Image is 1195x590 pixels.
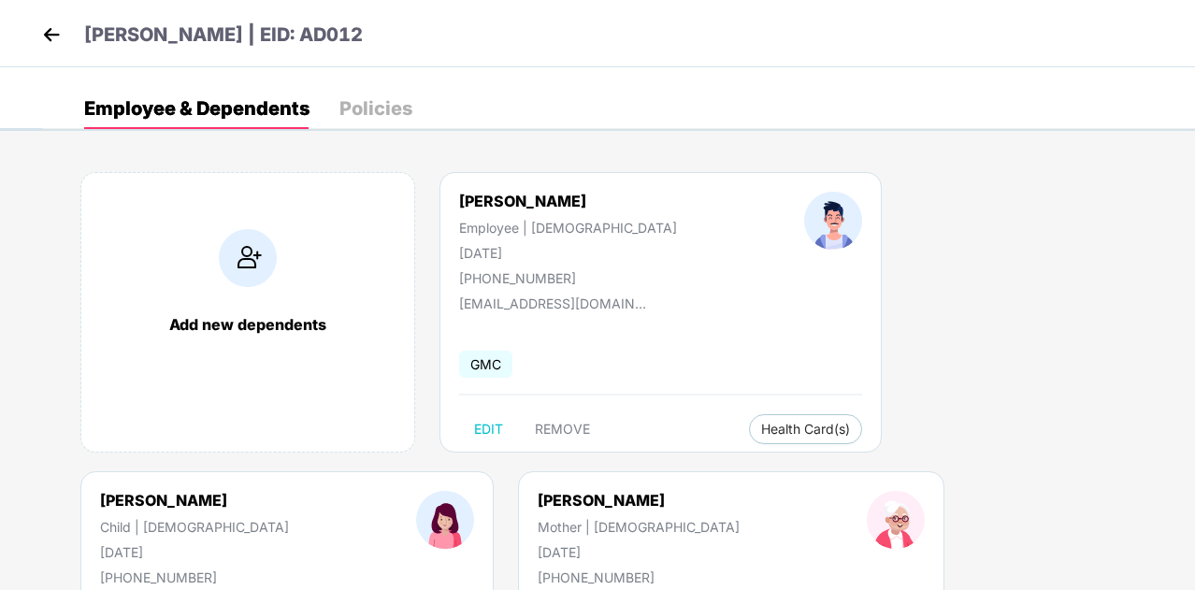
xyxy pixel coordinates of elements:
[100,315,396,334] div: Add new dependents
[100,519,289,535] div: Child | [DEMOGRAPHIC_DATA]
[416,491,474,549] img: profileImage
[520,414,605,444] button: REMOVE
[100,544,289,560] div: [DATE]
[100,569,289,585] div: [PHONE_NUMBER]
[37,21,65,49] img: back
[459,245,677,261] div: [DATE]
[749,414,862,444] button: Health Card(s)
[459,295,646,311] div: [EMAIL_ADDRESS][DOMAIN_NAME]
[867,491,925,549] img: profileImage
[474,422,503,437] span: EDIT
[100,491,289,510] div: [PERSON_NAME]
[538,519,740,535] div: Mother | [DEMOGRAPHIC_DATA]
[84,21,363,50] p: [PERSON_NAME] | EID: AD012
[459,351,512,378] span: GMC
[339,99,412,118] div: Policies
[538,491,740,510] div: [PERSON_NAME]
[219,229,277,287] img: addIcon
[538,544,740,560] div: [DATE]
[804,192,862,250] img: profileImage
[459,270,677,286] div: [PHONE_NUMBER]
[459,192,677,210] div: [PERSON_NAME]
[459,414,518,444] button: EDIT
[459,220,677,236] div: Employee | [DEMOGRAPHIC_DATA]
[761,425,850,434] span: Health Card(s)
[535,422,590,437] span: REMOVE
[84,99,310,118] div: Employee & Dependents
[538,569,740,585] div: [PHONE_NUMBER]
